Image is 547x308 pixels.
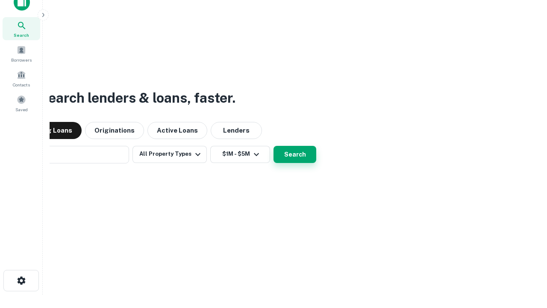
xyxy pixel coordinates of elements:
[14,32,29,38] span: Search
[39,88,235,108] h3: Search lenders & loans, faster.
[3,92,40,115] a: Saved
[3,17,40,40] a: Search
[504,240,547,281] iframe: Chat Widget
[273,146,316,163] button: Search
[11,56,32,63] span: Borrowers
[211,122,262,139] button: Lenders
[13,81,30,88] span: Contacts
[15,106,28,113] span: Saved
[85,122,144,139] button: Originations
[210,146,270,163] button: $1M - $5M
[3,67,40,90] a: Contacts
[132,146,207,163] button: All Property Types
[147,122,207,139] button: Active Loans
[3,42,40,65] a: Borrowers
